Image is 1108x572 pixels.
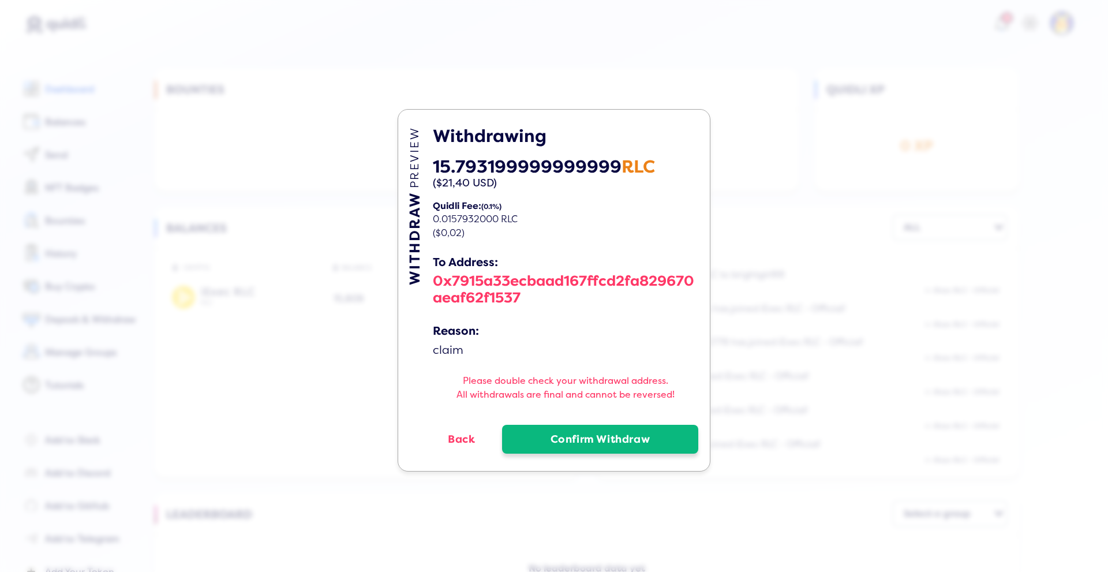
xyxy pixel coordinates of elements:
[433,324,698,338] div: Reason:
[433,157,698,177] div: 15.793199999999999
[433,425,491,454] button: Back
[622,156,655,178] span: RLC
[433,374,698,402] h5: Please double check your withdrawal address. All withdrawals are final and cannot be reversed!
[433,228,698,238] div: ($0,02)
[481,203,501,211] span: (0.1%)
[433,201,698,211] div: Quidli Fee:
[433,256,698,269] div: To Address:
[433,214,698,238] div: 0.0157932000 RLC
[502,425,698,454] button: Confirm Withdraw
[433,272,698,307] div: 0x7915a33ecbaad167ffcd2fa829670aeaf62f1537
[407,127,422,189] span: PREVIEW
[433,177,698,189] div: ($21,40 USD)
[407,127,424,454] div: WITHDRAW
[433,127,698,145] h5: Withdrawing
[433,343,698,357] div: claim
